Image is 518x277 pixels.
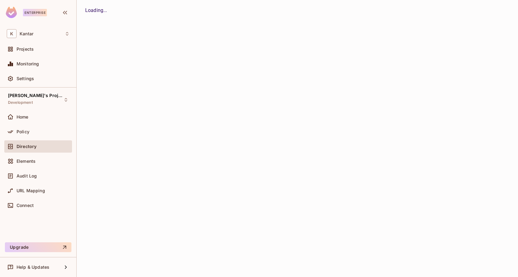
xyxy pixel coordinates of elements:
[20,31,33,36] span: Workspace: Kantar
[23,9,47,16] div: Enterprise
[8,93,63,98] span: [PERSON_NAME]'s Project
[85,7,509,14] div: Loading...
[7,29,17,38] span: K
[17,265,49,270] span: Help & Updates
[17,203,34,208] span: Connect
[17,61,39,66] span: Monitoring
[5,242,71,252] button: Upgrade
[17,144,36,149] span: Directory
[17,174,37,178] span: Audit Log
[17,76,34,81] span: Settings
[8,100,33,105] span: Development
[17,188,45,193] span: URL Mapping
[6,7,17,18] img: SReyMgAAAABJRU5ErkJggg==
[17,159,36,164] span: Elements
[17,115,29,119] span: Home
[17,129,29,134] span: Policy
[17,47,34,52] span: Projects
